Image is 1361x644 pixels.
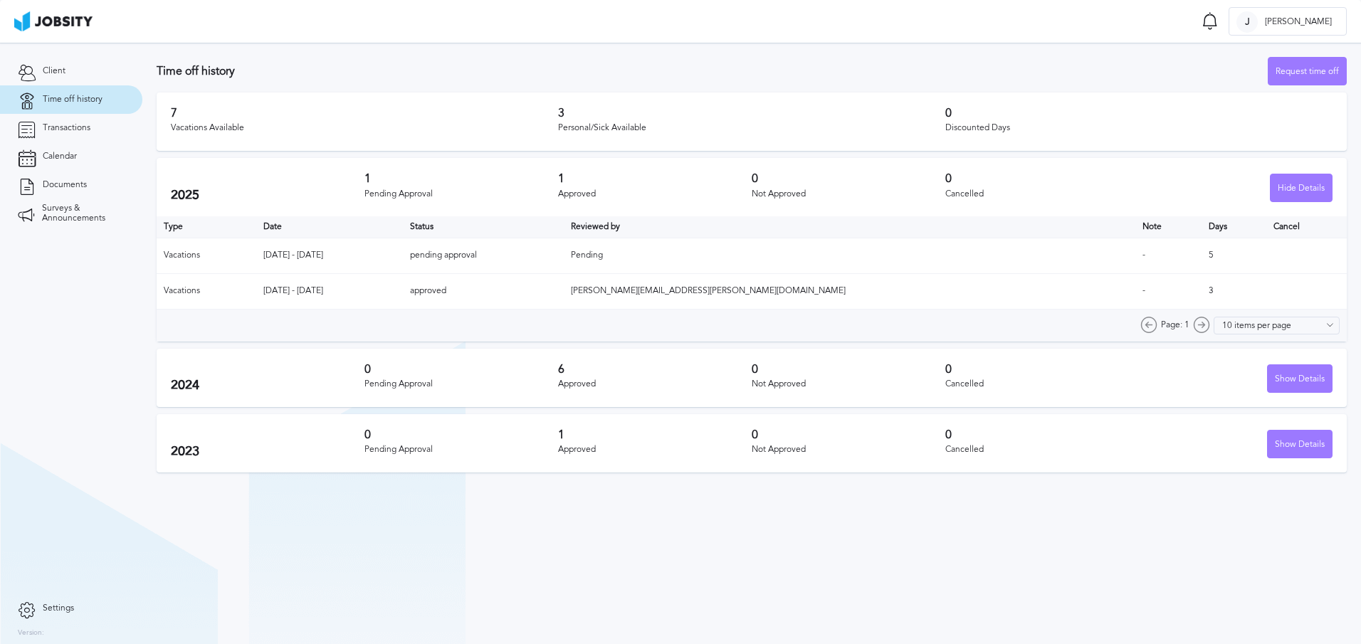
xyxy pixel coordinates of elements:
[945,123,1333,133] div: Discounted Days
[364,172,558,185] h3: 1
[1135,216,1202,238] th: Toggle SortBy
[752,172,945,185] h3: 0
[558,123,945,133] div: Personal/Sick Available
[1202,216,1266,238] th: Days
[945,363,1139,376] h3: 0
[43,123,90,133] span: Transactions
[558,107,945,120] h3: 3
[752,445,945,455] div: Not Approved
[43,152,77,162] span: Calendar
[1268,57,1347,85] button: Request time off
[43,95,103,105] span: Time off history
[256,238,403,273] td: [DATE] - [DATE]
[945,379,1139,389] div: Cancelled
[256,273,403,309] td: [DATE] - [DATE]
[171,378,364,393] h2: 2024
[14,11,93,31] img: ab4bad089aa723f57921c736e9817d99.png
[1229,7,1347,36] button: J[PERSON_NAME]
[1271,174,1332,203] div: Hide Details
[171,188,364,203] h2: 2025
[1142,285,1145,295] span: -
[43,180,87,190] span: Documents
[256,216,403,238] th: Toggle SortBy
[42,204,125,223] span: Surveys & Announcements
[43,603,74,613] span: Settings
[157,273,256,309] td: Vacations
[18,629,44,638] label: Version:
[1270,174,1333,202] button: Hide Details
[945,107,1333,120] h3: 0
[945,172,1139,185] h3: 0
[752,428,945,441] h3: 0
[558,172,752,185] h3: 1
[1266,216,1347,238] th: Cancel
[1268,431,1332,459] div: Show Details
[1267,364,1333,393] button: Show Details
[558,363,752,376] h3: 6
[43,66,65,76] span: Client
[1258,17,1339,27] span: [PERSON_NAME]
[171,444,364,459] h2: 2023
[571,250,603,260] span: Pending
[403,216,564,238] th: Toggle SortBy
[558,445,752,455] div: Approved
[1202,238,1266,273] td: 5
[1268,365,1332,394] div: Show Details
[558,379,752,389] div: Approved
[364,379,558,389] div: Pending Approval
[571,285,846,295] span: [PERSON_NAME][EMAIL_ADDRESS][PERSON_NAME][DOMAIN_NAME]
[1161,320,1189,330] span: Page: 1
[945,189,1139,199] div: Cancelled
[1202,273,1266,309] td: 3
[945,428,1139,441] h3: 0
[364,445,558,455] div: Pending Approval
[752,379,945,389] div: Not Approved
[157,238,256,273] td: Vacations
[1267,430,1333,458] button: Show Details
[364,363,558,376] h3: 0
[364,428,558,441] h3: 0
[752,363,945,376] h3: 0
[364,189,558,199] div: Pending Approval
[752,189,945,199] div: Not Approved
[171,107,558,120] h3: 7
[1268,58,1346,86] div: Request time off
[403,238,564,273] td: pending approval
[1142,250,1145,260] span: -
[945,445,1139,455] div: Cancelled
[403,273,564,309] td: approved
[558,189,752,199] div: Approved
[171,123,558,133] div: Vacations Available
[564,216,1135,238] th: Toggle SortBy
[558,428,752,441] h3: 1
[157,65,1268,78] h3: Time off history
[1236,11,1258,33] div: J
[157,216,256,238] th: Type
